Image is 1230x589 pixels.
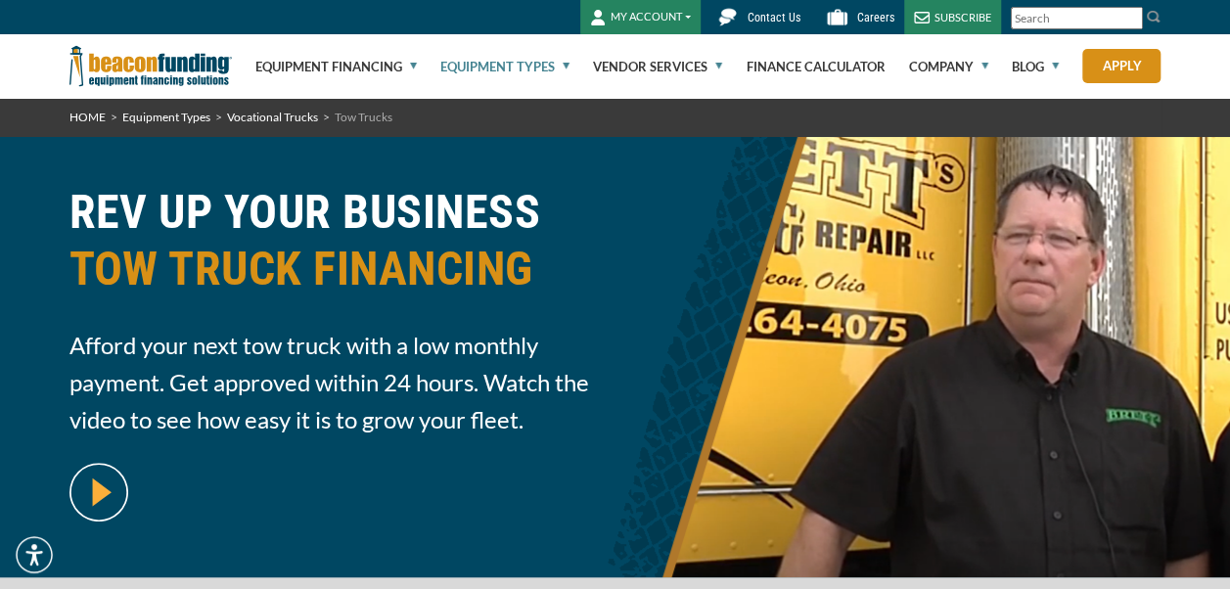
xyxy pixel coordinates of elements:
span: Contact Us [748,11,800,24]
span: Afford your next tow truck with a low monthly payment. Get approved within 24 hours. Watch the vi... [69,327,604,438]
span: TOW TRUCK FINANCING [69,241,604,297]
img: Beacon Funding Corporation logo [69,34,232,98]
a: Vendor Services [593,35,722,98]
a: HOME [69,110,106,124]
a: Company [909,35,988,98]
a: Blog [1012,35,1059,98]
h1: REV UP YOUR BUSINESS [69,184,604,312]
a: Equipment Types [440,35,569,98]
img: video modal pop-up play button [69,463,128,521]
span: Careers [857,11,894,24]
input: Search [1011,7,1143,29]
a: Apply [1082,49,1161,83]
img: Search [1146,9,1162,24]
a: Clear search text [1122,11,1138,26]
span: Tow Trucks [335,110,392,124]
a: Vocational Trucks [227,110,318,124]
a: Equipment Financing [255,35,417,98]
a: Finance Calculator [746,35,885,98]
a: Equipment Types [122,110,210,124]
